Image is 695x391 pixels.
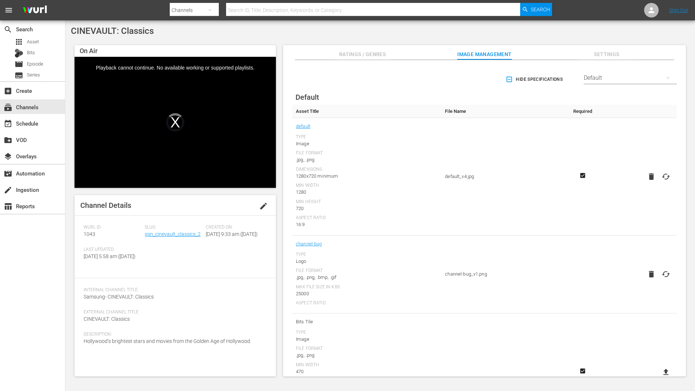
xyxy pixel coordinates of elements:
[578,368,587,374] svg: Required
[441,105,567,118] th: File Name
[296,252,438,258] div: Type
[15,60,23,68] span: Episode
[457,50,512,59] span: Image Management
[296,274,438,281] div: .jpg, .png, .bmp, .gif
[669,7,688,13] a: Sign Out
[296,183,438,189] div: Min Width
[84,253,136,259] span: [DATE] 5:58 am ([DATE])
[84,338,251,344] span: Hollywood’s brightest stars and movies from the Golden Age of Hollywood.
[4,169,12,178] span: movie_filter
[4,152,12,161] span: Overlays
[27,60,43,68] span: Episode
[84,309,263,315] span: External Channel Title:
[145,225,202,230] span: Slug:
[84,332,263,337] span: Description:
[296,362,438,368] div: Min Width
[296,258,438,265] div: Logo
[296,93,319,102] span: Default
[296,330,438,336] div: Type
[296,300,438,306] div: Aspect Ratio
[296,173,438,180] div: 1280x720 minimum
[296,268,438,274] div: File Format
[206,231,258,237] span: [DATE] 9:33 am ([DATE])
[4,186,12,194] span: Ingestion
[296,140,438,147] div: Image
[296,199,438,205] div: Min Height
[4,119,12,128] span: Schedule
[292,105,441,118] th: Asset Title
[296,167,438,173] div: Dimensions
[296,368,438,375] div: 470
[296,346,438,352] div: File Format
[296,284,438,290] div: Max File Size In Kbs
[296,122,310,131] a: default
[4,6,13,15] span: menu
[15,49,23,58] div: Bits
[335,50,390,59] span: Ratings / Genres
[75,57,276,188] div: Modal Window
[4,202,12,211] span: table_chart
[80,201,131,210] span: Channel Details
[296,134,438,140] div: Type
[27,49,35,56] span: Bits
[84,231,95,237] span: 1043
[4,136,12,145] span: VOD
[71,26,154,36] span: CINEVAULT: Classics
[84,225,141,230] span: Wurl ID:
[578,172,587,179] svg: Required
[441,118,567,236] td: default_v4.jpg
[15,37,23,46] span: Asset
[259,202,268,210] span: edit
[296,215,438,221] div: Aspect Ratio
[296,150,438,156] div: File Format
[27,71,40,79] span: Series
[84,287,263,293] span: Internal Channel Title:
[296,205,438,212] div: 720
[206,225,263,230] span: Created On:
[4,103,12,112] span: Channels
[520,3,552,16] button: Search
[441,236,567,313] td: channel-bug_v1.png
[27,38,39,46] span: Asset
[17,2,52,19] img: ans4CAIJ8jUAAAAAAAAAAAAAAAAAAAAAAAAgQb4GAAAAAAAAAAAAAAAAAAAAAAAAJMjXAAAAAAAAAAAAAAAAAAAAAAAAgAT5G...
[531,3,550,16] span: Search
[579,50,634,59] span: Settings
[255,197,272,215] button: edit
[80,47,97,55] span: On Air
[84,294,154,300] span: Samsung- CINEVAULT: Classics
[75,57,276,188] div: Video Player
[84,316,130,322] span: CINEVAULT: Classics
[296,290,438,297] div: 25000
[296,221,438,228] div: 16:9
[296,189,438,196] div: 1280
[567,105,598,118] th: Required
[507,76,563,83] span: Hide Specifications
[584,68,677,88] div: Default
[296,336,438,343] div: Image
[4,25,12,34] span: Search
[15,71,23,80] span: Series
[296,317,438,327] span: Bits Tile
[296,352,438,359] div: .jpg, .png
[75,57,276,188] div: Playback cannot continue. No available working or supported playlists.
[504,69,566,90] button: Hide Specifications
[4,87,12,95] span: Create
[84,247,141,253] span: Last Updated:
[145,231,201,237] a: gsn_cinevault_classics_2
[296,156,438,163] div: .jpg, .png
[296,239,322,249] a: channel-bug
